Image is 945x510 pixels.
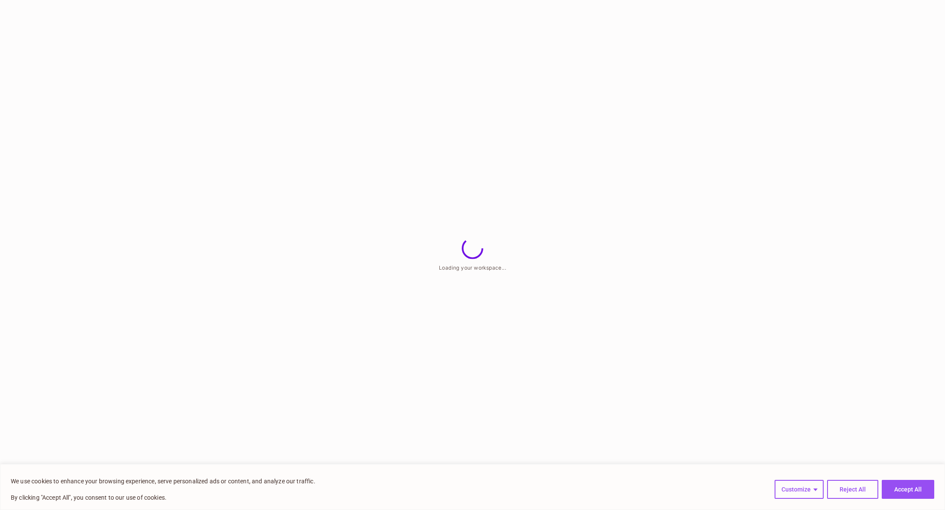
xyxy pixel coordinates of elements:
button: Customize [775,480,824,499]
p: We use cookies to enhance your browsing experience, serve personalized ads or content, and analyz... [11,476,315,486]
p: By clicking "Accept All", you consent to our use of cookies. [11,492,315,503]
span: Loading your workspace... [439,264,506,271]
button: Reject All [827,480,878,499]
button: Accept All [882,480,934,499]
